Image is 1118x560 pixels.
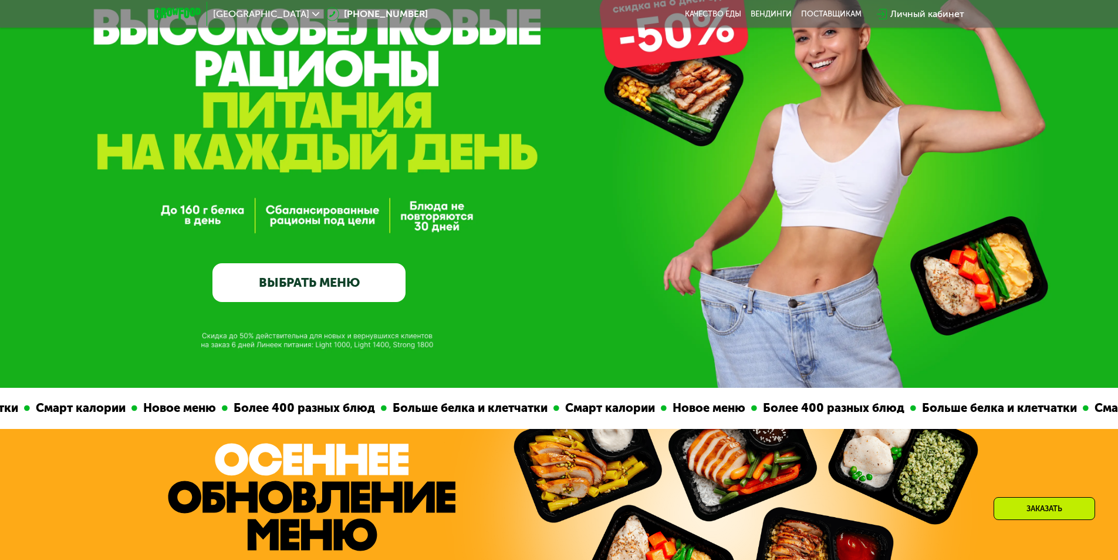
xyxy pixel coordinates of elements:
[994,497,1095,520] div: Заказать
[325,7,428,21] a: [PHONE_NUMBER]
[685,9,741,19] a: Качество еды
[801,9,862,19] div: поставщикам
[212,263,406,302] a: ВЫБРАТЬ МЕНЮ
[890,7,964,21] div: Личный кабинет
[557,399,658,417] div: Смарт калории
[751,9,792,19] a: Вендинги
[914,399,1080,417] div: Больше белка и клетчатки
[135,399,219,417] div: Новое меню
[28,399,129,417] div: Смарт калории
[755,399,908,417] div: Более 400 разных блюд
[225,399,379,417] div: Более 400 разных блюд
[664,399,749,417] div: Новое меню
[213,9,309,19] span: [GEOGRAPHIC_DATA]
[384,399,551,417] div: Больше белка и клетчатки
